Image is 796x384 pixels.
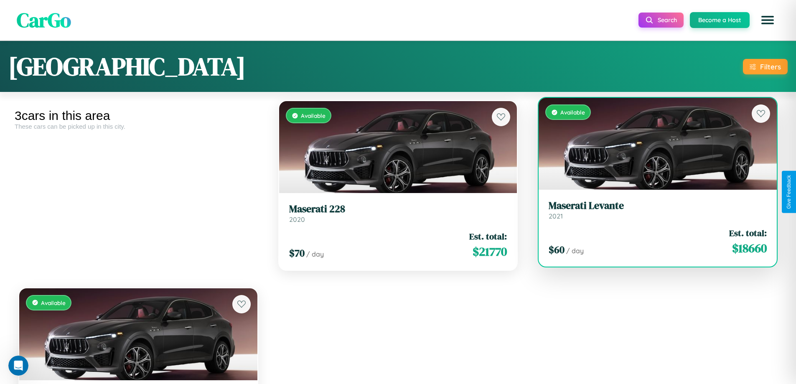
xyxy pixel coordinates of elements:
button: Become a Host [690,12,750,28]
span: Est. total: [469,230,507,242]
span: CarGo [17,6,71,34]
div: Give Feedback [786,175,792,209]
div: 3 cars in this area [15,109,262,123]
span: Available [560,109,585,116]
span: $ 18660 [732,240,767,257]
span: Available [301,112,326,119]
span: 2021 [549,212,563,220]
h3: Maserati 228 [289,203,507,215]
span: Available [41,299,66,306]
h3: Maserati Levante [549,200,767,212]
h1: [GEOGRAPHIC_DATA] [8,49,246,84]
button: Filters [743,59,788,74]
span: $ 60 [549,243,565,257]
a: Maserati 2282020 [289,203,507,224]
span: $ 21770 [473,243,507,260]
span: / day [306,250,324,258]
span: Est. total: [729,227,767,239]
button: Open menu [756,8,779,32]
a: Maserati Levante2021 [549,200,767,220]
span: Search [658,16,677,24]
div: Filters [760,62,781,71]
button: Search [638,13,684,28]
span: / day [566,247,584,255]
span: 2020 [289,215,305,224]
span: $ 70 [289,246,305,260]
div: These cars can be picked up in this city. [15,123,262,130]
iframe: Intercom live chat [8,356,28,376]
